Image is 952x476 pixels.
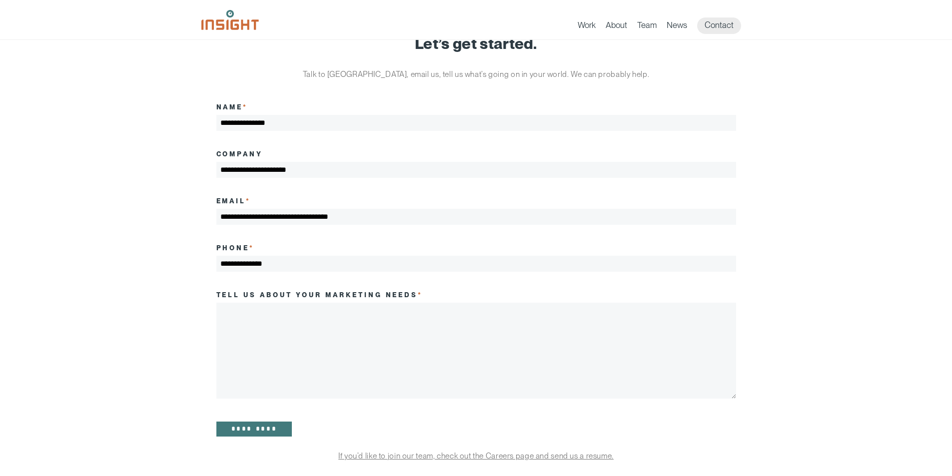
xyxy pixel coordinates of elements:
[697,17,741,34] a: Contact
[637,20,657,34] a: Team
[216,150,263,158] label: Company
[667,20,687,34] a: News
[289,67,664,82] p: Talk to [GEOGRAPHIC_DATA], email us, tell us what’s going on in your world. We can probably help.
[216,197,251,205] label: Email
[338,451,614,461] a: If you’d like to join our team, check out the Careers page and send us a resume.
[216,291,423,299] label: Tell us about your marketing needs
[216,103,248,111] label: Name
[606,20,627,34] a: About
[201,10,259,30] img: Insight Marketing Design
[578,17,751,34] nav: primary navigation menu
[216,35,736,52] h1: Let’s get started.
[216,244,255,252] label: Phone
[578,20,596,34] a: Work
